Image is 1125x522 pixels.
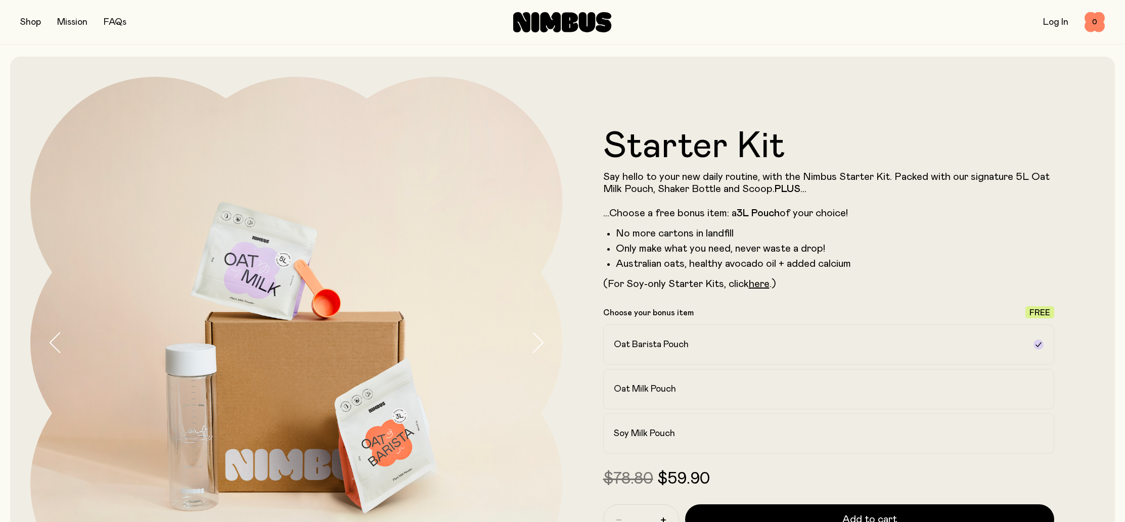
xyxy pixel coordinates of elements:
li: Australian oats, healthy avocado oil + added calcium [616,258,1055,270]
span: $78.80 [603,471,653,487]
strong: 3L [737,208,749,218]
h2: Oat Milk Pouch [614,383,676,395]
span: $59.90 [657,471,710,487]
h1: Starter Kit [603,128,1055,165]
button: 0 [1085,12,1105,32]
li: Only make what you need, never waste a drop! [616,243,1055,255]
p: Say hello to your new daily routine, with the Nimbus Starter Kit. Packed with our signature 5L Oa... [603,171,1055,219]
span: Free [1029,309,1050,317]
a: here [749,279,770,289]
a: Mission [57,18,87,27]
strong: Pouch [751,208,780,218]
li: No more cartons in landfill [616,227,1055,240]
p: (For Soy-only Starter Kits, click .) [603,278,1055,290]
a: FAQs [104,18,126,27]
p: Choose your bonus item [603,308,694,318]
h2: Soy Milk Pouch [614,428,675,440]
h2: Oat Barista Pouch [614,339,689,351]
a: Log In [1043,18,1068,27]
strong: PLUS [775,184,800,194]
